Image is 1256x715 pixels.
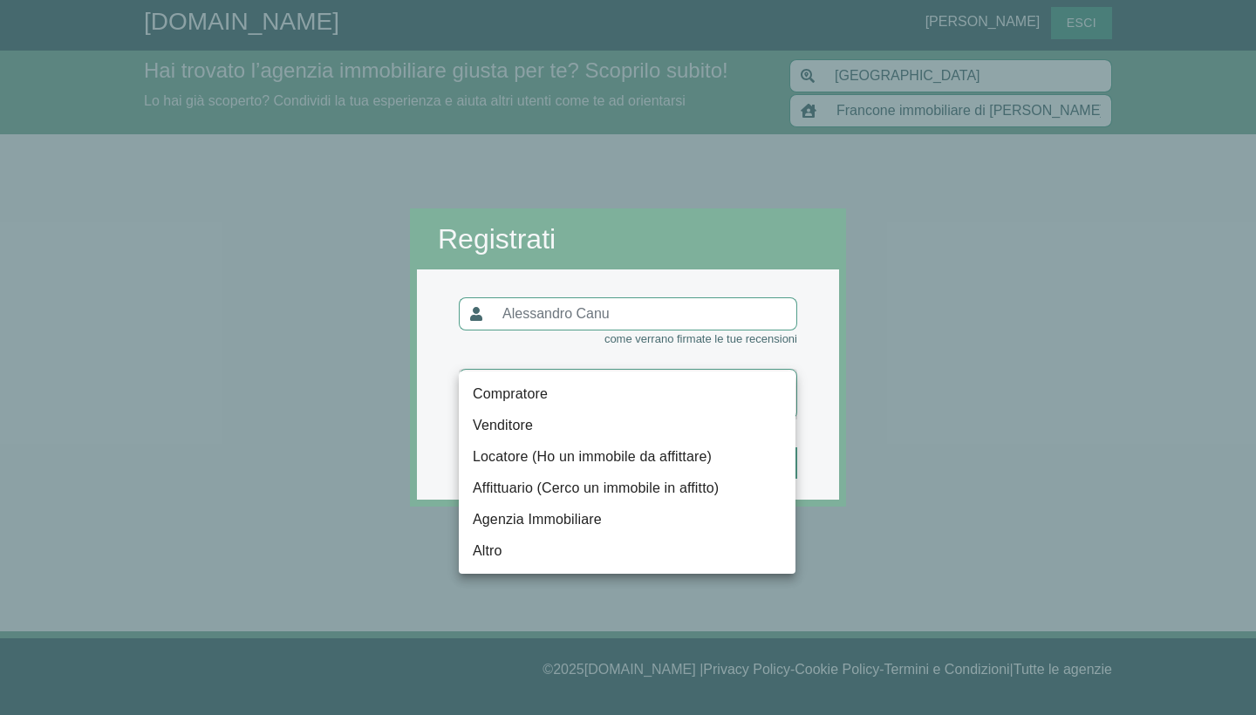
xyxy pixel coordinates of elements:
li: Compratore [459,378,795,410]
li: Altro [459,535,795,567]
li: Locatore (Ho un immobile da affittare) [459,441,795,473]
li: Venditore [459,410,795,441]
li: Affittuario (Cerco un immobile in affitto) [459,473,795,504]
li: Agenzia Immobiliare [459,504,795,535]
